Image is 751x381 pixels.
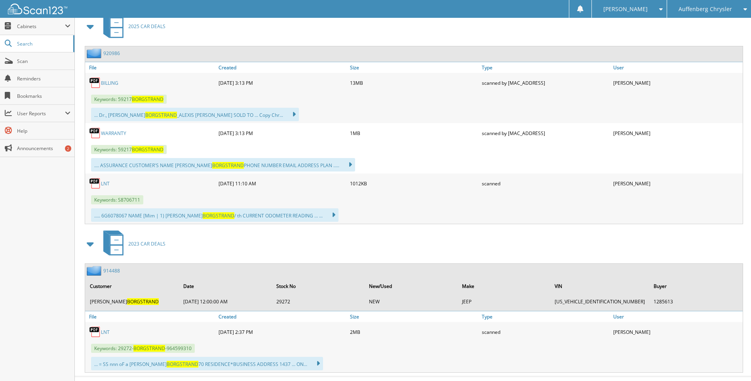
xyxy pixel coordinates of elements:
[365,295,457,308] td: NEW
[272,295,364,308] td: 29272
[480,75,611,91] div: scanned by [MAC_ADDRESS]
[132,96,164,103] span: BORGSTRAND
[179,278,272,294] th: Date
[348,75,479,91] div: 13MB
[603,7,648,11] span: [PERSON_NAME]
[133,345,165,352] span: BORGSTRAND
[17,23,65,30] span: Cabinets
[551,295,649,308] td: [US_VEHICLE_IDENTIFICATION_NUMBER]
[212,162,244,169] span: BORGSTRAND
[679,7,732,11] span: Auffenberg Chrysler
[91,108,299,121] div: ... Dr., [PERSON_NAME] _ALEXIS [PERSON_NAME] SOLD TO ... Copy Chr...
[217,311,348,322] a: Created
[480,62,611,73] a: Type
[167,361,198,368] span: BORGSTRAND
[611,75,743,91] div: [PERSON_NAME]
[611,175,743,191] div: [PERSON_NAME]
[86,278,179,294] th: Customer
[17,93,70,99] span: Bookmarks
[91,95,167,104] span: Keywords: 59217
[217,175,348,191] div: [DATE] 11:10 AM
[217,62,348,73] a: Created
[611,125,743,141] div: [PERSON_NAME]
[89,127,101,139] img: PDF.png
[132,146,164,153] span: BORGSTRAND
[127,298,159,305] span: BORGSTRAND
[91,145,167,154] span: Keywords: 59217
[86,295,179,308] td: [PERSON_NAME]
[179,295,272,308] td: [DATE] 12:00:00 AM
[89,177,101,189] img: PDF.png
[650,278,742,294] th: Buyer
[365,278,457,294] th: New/Used
[17,128,70,134] span: Help
[348,62,479,73] a: Size
[85,311,217,322] a: File
[101,80,118,86] a: BILLING
[551,278,649,294] th: VIN
[99,11,165,42] a: 2025 CAR DEALS
[217,324,348,340] div: [DATE] 2:37 PM
[99,228,165,259] a: 2023 CAR DEALS
[217,75,348,91] div: [DATE] 3:13 PM
[17,145,70,152] span: Announcements
[145,112,177,118] span: BORGSTRAND
[17,110,65,117] span: User Reports
[87,48,103,58] img: folder2.png
[103,267,120,274] a: 914488
[87,266,103,276] img: folder2.png
[217,125,348,141] div: [DATE] 3:13 PM
[348,175,479,191] div: 1012KB
[91,208,338,222] div: ..... 6G6078067 NAME [Mim | 1) [PERSON_NAME] / th CURRENT ODOMETER READING ... ...
[91,195,143,204] span: Keywords: S8706711
[128,240,165,247] span: 2023 CAR DEALS
[348,125,479,141] div: 1MB
[91,357,323,370] div: ... = SS nnn oF a [PERSON_NAME] 70 RESIDENCE*BUSINESS ADDRESS 1437 ... ON...
[611,311,743,322] a: User
[611,324,743,340] div: [PERSON_NAME]
[101,329,110,335] a: LNT
[480,125,611,141] div: scanned by [MAC_ADDRESS]
[101,130,126,137] a: WARRANTY
[480,311,611,322] a: Type
[458,278,550,294] th: Make
[650,295,742,308] td: 1285613
[91,344,195,353] span: Keywords: 29272- -964599310
[17,40,69,47] span: Search
[89,326,101,338] img: PDF.png
[480,324,611,340] div: scanned
[65,145,71,152] div: 2
[101,180,110,187] a: LNT
[348,311,479,322] a: Size
[203,212,234,219] span: BORGSTRAND
[480,175,611,191] div: scanned
[85,62,217,73] a: File
[8,4,67,14] img: scan123-logo-white.svg
[272,278,364,294] th: Stock No
[348,324,479,340] div: 2MB
[611,62,743,73] a: User
[17,75,70,82] span: Reminders
[91,158,355,171] div: .... ASSURANCE CUSTOMER'S NAME [PERSON_NAME] PHONE NUMBER EMAIL ADDRESS PLAN .....
[103,50,120,57] a: 920986
[17,58,70,65] span: Scan
[128,23,165,30] span: 2025 CAR DEALS
[89,77,101,89] img: PDF.png
[458,295,550,308] td: JEEP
